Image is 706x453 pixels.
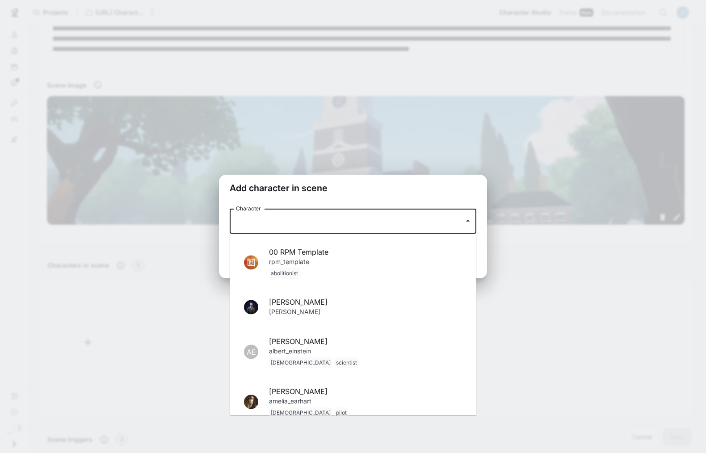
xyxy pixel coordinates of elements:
span: male [269,357,334,368]
p: scientist [336,359,357,366]
button: Close [462,215,473,226]
span: [PERSON_NAME] [269,336,462,347]
span: female [269,407,334,418]
span: 00 RPM Template [269,247,462,257]
p: [PERSON_NAME] [269,307,462,318]
div: AE [244,345,258,359]
img: 00 RPM Template [244,256,258,270]
h2: Add character in scene [219,175,487,201]
img: Amelia Earhart [244,395,258,409]
span: [PERSON_NAME] [269,297,462,307]
p: albert_einstein [269,347,462,368]
label: Character [236,205,261,212]
img: Abraham Lincoln [244,300,258,315]
p: [DEMOGRAPHIC_DATA] [271,409,331,416]
span: abolitionist [269,268,302,279]
p: amelia_earhart [269,397,462,418]
p: abolitionist [271,270,298,277]
p: [DEMOGRAPHIC_DATA] [271,359,331,366]
span: scientist [334,357,361,368]
p: pilot [336,409,347,416]
span: [PERSON_NAME] [269,386,462,397]
p: rpm_template [269,257,462,279]
span: pilot [334,407,350,418]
